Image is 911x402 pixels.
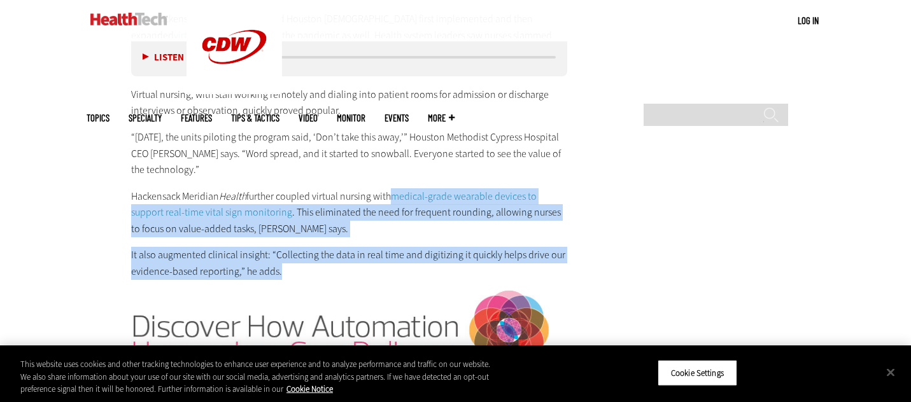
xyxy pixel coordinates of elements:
[299,113,318,123] a: Video
[131,188,568,237] p: Hackensack Meridian further coupled virtual nursing with . This eliminated the need for frequent ...
[131,290,568,370] img: Future of Care Sidebar
[337,113,365,123] a: MonITor
[231,113,279,123] a: Tips & Tactics
[798,15,819,26] a: Log in
[385,113,409,123] a: Events
[87,113,109,123] span: Topics
[20,358,501,396] div: This website uses cookies and other tracking technologies to enhance user experience and to analy...
[658,359,737,386] button: Cookie Settings
[286,384,333,394] a: More information about your privacy
[187,84,282,97] a: CDW
[219,190,246,203] em: Health
[131,129,568,178] p: “[DATE], the units piloting the program said, ‘Don’t take this away,’” Houston Methodist Cypress ...
[877,358,905,386] button: Close
[90,13,167,25] img: Home
[798,14,819,27] div: User menu
[181,113,212,123] a: Features
[129,113,162,123] span: Specialty
[131,247,568,279] p: It also augmented clinical insight: “Collecting the data in real time and digitizing it quickly h...
[428,113,455,123] span: More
